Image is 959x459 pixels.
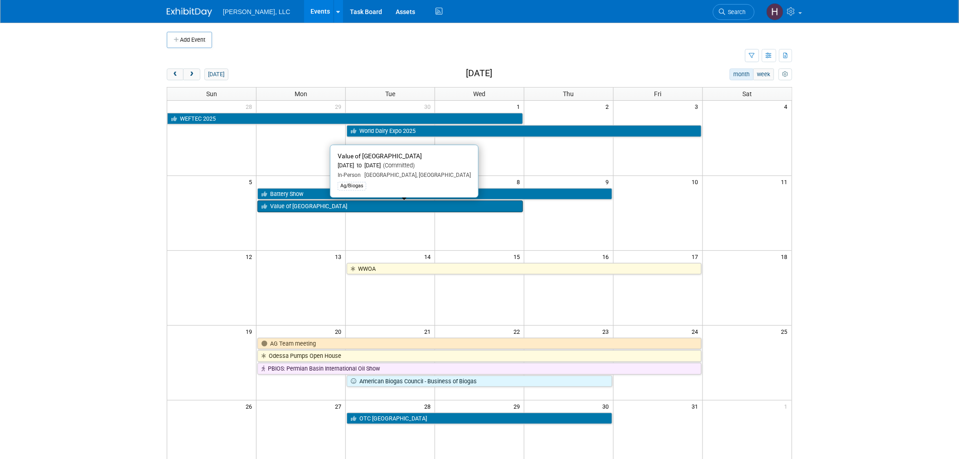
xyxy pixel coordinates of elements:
[602,251,613,262] span: 16
[347,376,612,387] a: American Biogas Council - Business of Biogas
[338,182,366,190] div: Ag/Biogas
[691,326,702,337] span: 24
[245,326,256,337] span: 19
[780,326,792,337] span: 25
[691,251,702,262] span: 17
[691,400,702,412] span: 31
[347,263,701,275] a: WWOA
[725,9,746,15] span: Search
[385,90,395,98] span: Tue
[347,125,701,137] a: World Dairy Expo 2025
[423,101,435,112] span: 30
[245,251,256,262] span: 12
[782,72,788,78] i: Personalize Calendar
[338,152,422,160] span: Value of [GEOGRAPHIC_DATA]
[334,101,345,112] span: 29
[563,90,574,98] span: Thu
[334,400,345,412] span: 27
[257,350,701,362] a: Odessa Pumps Open House
[338,172,361,178] span: In-Person
[516,176,524,187] span: 8
[167,113,523,125] a: WEFTEC 2025
[784,101,792,112] span: 4
[691,176,702,187] span: 10
[780,176,792,187] span: 11
[361,172,471,178] span: [GEOGRAPHIC_DATA], [GEOGRAPHIC_DATA]
[780,251,792,262] span: 18
[334,326,345,337] span: 20
[248,176,256,187] span: 5
[338,162,471,170] div: [DATE] to [DATE]
[423,400,435,412] span: 28
[742,90,752,98] span: Sat
[183,68,200,80] button: next
[167,8,212,17] img: ExhibitDay
[730,68,754,80] button: month
[295,90,307,98] span: Mon
[513,400,524,412] span: 29
[602,326,613,337] span: 23
[784,400,792,412] span: 1
[466,68,492,78] h2: [DATE]
[381,162,415,169] span: (Committed)
[779,68,792,80] button: myCustomButton
[334,251,345,262] span: 13
[206,90,217,98] span: Sun
[713,4,755,20] a: Search
[257,363,701,375] a: PBIOS: Permian Basin International Oil Show
[513,251,524,262] span: 15
[602,400,613,412] span: 30
[605,176,613,187] span: 9
[423,251,435,262] span: 14
[223,8,291,15] span: [PERSON_NAME], LLC
[694,101,702,112] span: 3
[167,68,184,80] button: prev
[473,90,485,98] span: Wed
[654,90,662,98] span: Fri
[257,188,612,200] a: Battery Show
[753,68,774,80] button: week
[245,101,256,112] span: 28
[516,101,524,112] span: 1
[204,68,228,80] button: [DATE]
[167,32,212,48] button: Add Event
[347,413,612,425] a: OTC [GEOGRAPHIC_DATA]
[245,400,256,412] span: 26
[257,200,523,212] a: Value of [GEOGRAPHIC_DATA]
[423,326,435,337] span: 21
[766,3,784,20] img: Hannah Mulholland
[513,326,524,337] span: 22
[257,338,701,350] a: AG Team meeting
[605,101,613,112] span: 2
